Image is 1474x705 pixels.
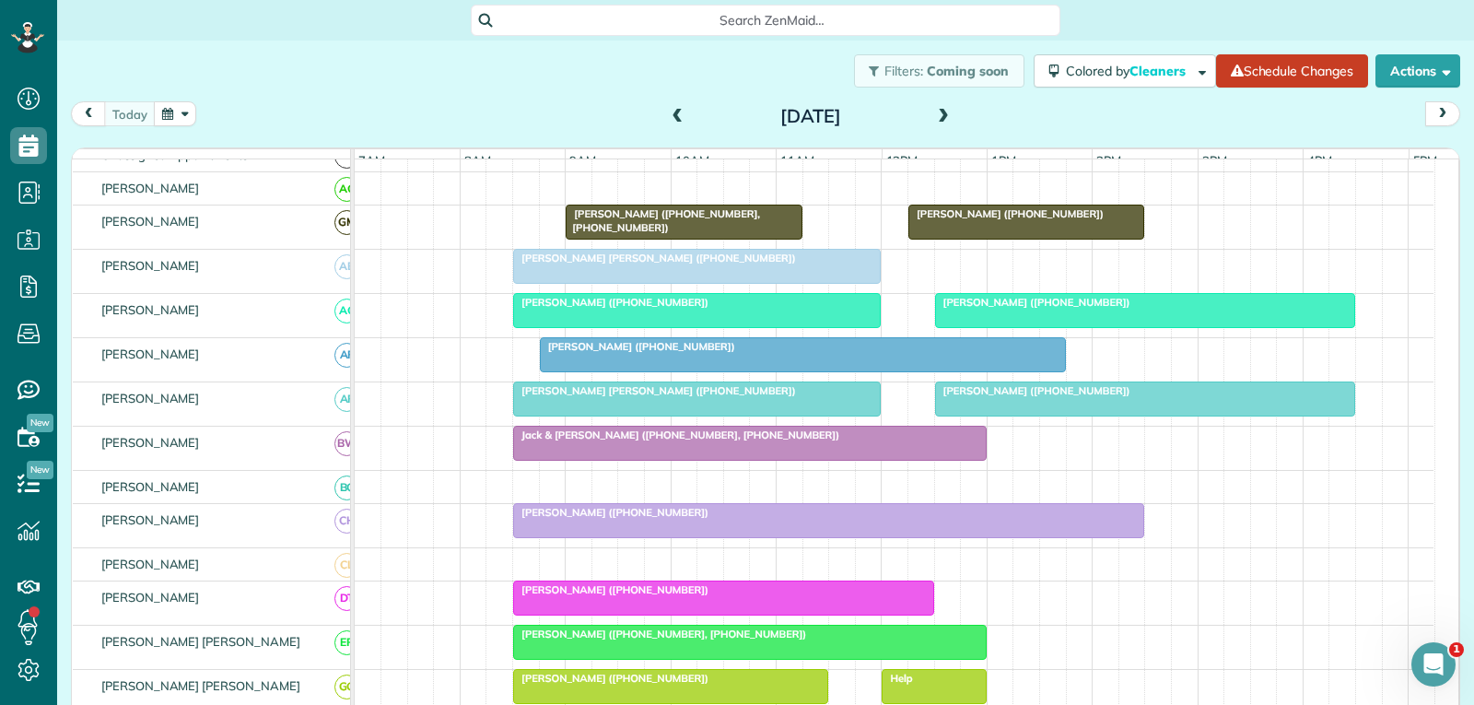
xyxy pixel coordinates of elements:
span: AC [334,299,359,323]
span: [PERSON_NAME] [98,479,204,494]
span: [PERSON_NAME] ([PHONE_NUMBER]) [512,296,709,309]
span: [PERSON_NAME] ([PHONE_NUMBER]) [512,583,709,596]
span: 4pm [1304,153,1336,168]
span: EP [334,630,359,655]
span: Cleaners [1129,63,1188,79]
span: [PERSON_NAME] ([PHONE_NUMBER]) [934,384,1131,397]
span: 10am [672,153,713,168]
span: [PERSON_NAME] ([PHONE_NUMBER]) [539,340,736,353]
h2: [DATE] [696,106,926,126]
span: [PERSON_NAME] [PERSON_NAME] ([PHONE_NUMBER]) [512,384,796,397]
span: [PERSON_NAME] [98,557,204,571]
span: 11am [777,153,818,168]
span: [PERSON_NAME] ([PHONE_NUMBER]) [907,207,1105,220]
span: 3pm [1199,153,1231,168]
span: [PERSON_NAME] ([PHONE_NUMBER], [PHONE_NUMBER]) [565,207,760,233]
span: 1 [1449,642,1464,657]
span: [PERSON_NAME] ([PHONE_NUMBER]) [512,672,709,685]
span: [PERSON_NAME] [PERSON_NAME] [98,634,304,649]
span: CH [334,509,359,534]
a: Schedule Changes [1216,54,1368,88]
span: 8am [461,153,495,168]
iframe: Intercom live chat [1411,642,1456,687]
span: [PERSON_NAME] [98,512,204,527]
span: [PERSON_NAME] ([PHONE_NUMBER]) [512,506,709,519]
span: [PERSON_NAME] [98,590,204,605]
span: 12pm [883,153,922,168]
span: 7am [355,153,389,168]
span: [PERSON_NAME] [98,181,204,195]
button: Actions [1375,54,1460,88]
button: today [104,101,156,126]
span: [PERSON_NAME] [PERSON_NAME] ([PHONE_NUMBER]) [512,252,796,264]
span: 2pm [1093,153,1125,168]
span: [PERSON_NAME] [98,214,204,229]
button: prev [71,101,106,126]
span: AC [334,177,359,202]
button: next [1425,101,1460,126]
span: New [27,461,53,479]
span: DT [334,586,359,611]
span: AF [334,387,359,412]
span: GM [334,210,359,235]
span: [PERSON_NAME] [98,391,204,405]
span: Coming soon [927,63,1010,79]
span: BW [334,431,359,456]
span: [PERSON_NAME] ([PHONE_NUMBER], [PHONE_NUMBER]) [512,628,807,640]
span: 9am [566,153,600,168]
span: BC [334,476,359,500]
span: [PERSON_NAME] [PERSON_NAME] [98,678,304,693]
span: Colored by [1066,63,1192,79]
span: Help [881,672,913,685]
span: [PERSON_NAME] [98,347,204,361]
span: 5pm [1410,153,1442,168]
span: GG [334,675,359,699]
span: Filters: [884,63,923,79]
span: 1pm [988,153,1020,168]
span: [PERSON_NAME] ([PHONE_NUMBER]) [934,296,1131,309]
span: [PERSON_NAME] [98,435,204,450]
button: Colored byCleaners [1034,54,1216,88]
span: Jack & [PERSON_NAME] ([PHONE_NUMBER], [PHONE_NUMBER]) [512,429,840,441]
span: AB [334,254,359,279]
span: [PERSON_NAME] [98,258,204,273]
span: CL [334,553,359,578]
span: New [27,414,53,432]
span: [PERSON_NAME] [98,302,204,317]
span: AF [334,343,359,368]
